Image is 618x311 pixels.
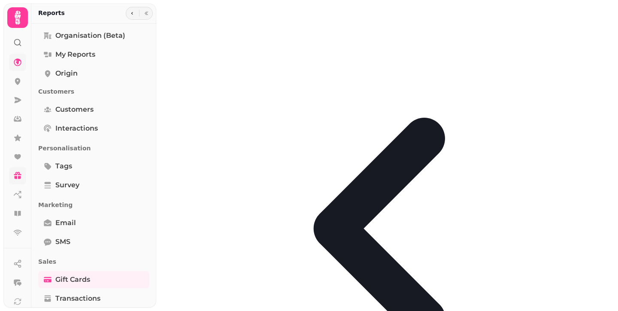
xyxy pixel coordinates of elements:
[55,49,95,60] span: My Reports
[55,180,79,190] span: survey
[38,158,149,175] a: tags
[38,140,149,156] p: Personalisation
[55,237,70,247] span: SMS
[38,84,149,99] p: Customers
[38,271,149,288] a: Gift Cards
[38,27,149,44] a: Organisation (beta)
[38,214,149,232] a: Email
[55,123,98,134] span: Interactions
[38,233,149,250] a: SMS
[38,101,149,118] a: Customers
[168,224,611,232] a: go-back
[55,68,78,79] span: Origin
[38,177,149,194] a: survey
[38,290,149,307] a: Transactions
[38,46,149,63] a: My Reports
[38,197,149,213] p: Marketing
[38,9,65,17] h2: Reports
[55,161,72,171] span: tags
[55,104,94,115] span: Customers
[38,65,149,82] a: Origin
[38,254,149,269] p: Sales
[55,293,100,304] span: Transactions
[55,218,76,228] span: Email
[55,30,125,41] span: Organisation (beta)
[55,274,90,285] span: Gift Cards
[38,120,149,137] a: Interactions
